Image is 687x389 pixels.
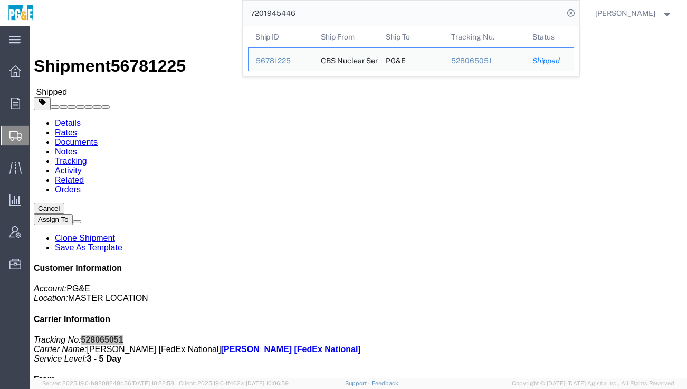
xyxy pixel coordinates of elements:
[443,26,525,47] th: Tracking Nu.
[179,380,289,386] span: Client: 2025.19.0-1f462a1
[248,26,313,47] th: Ship ID
[256,55,306,66] div: 56781225
[512,379,674,388] span: Copyright © [DATE]-[DATE] Agistix Inc., All Rights Reserved
[30,26,687,378] iframe: FS Legacy Container
[246,380,289,386] span: [DATE] 10:06:59
[248,26,579,76] table: Search Results
[7,5,34,21] img: logo
[320,48,371,71] div: CBS Nuclear Services
[345,380,371,386] a: Support
[386,48,406,71] div: PG&E
[42,380,174,386] span: Server: 2025.19.0-b9208248b56
[131,380,174,386] span: [DATE] 10:22:58
[595,7,673,20] button: [PERSON_NAME]
[371,380,398,386] a: Feedback
[243,1,564,26] input: Search for shipment number, reference number
[313,26,378,47] th: Ship From
[451,55,518,66] div: 528065051
[532,55,566,66] div: Shipped
[595,7,655,19] span: Wendy Hetrick
[378,26,444,47] th: Ship To
[525,26,574,47] th: Status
